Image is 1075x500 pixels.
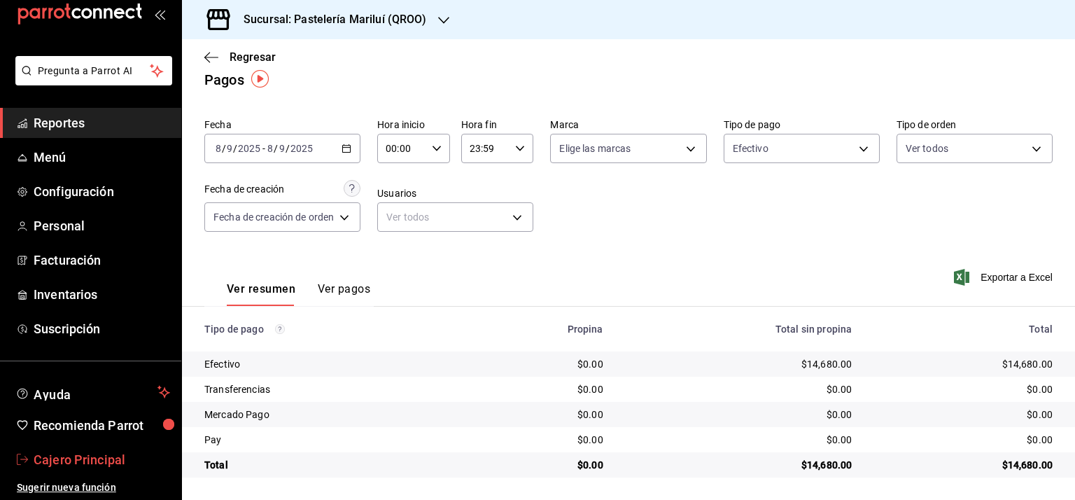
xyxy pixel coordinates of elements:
div: $14,680.00 [874,458,1053,472]
span: / [274,143,278,154]
h3: Sucursal: Pastelería Mariluí (QROO) [232,11,427,28]
span: / [233,143,237,154]
div: Transferencias [204,382,457,396]
div: $0.00 [479,357,603,371]
span: Sugerir nueva función [17,480,170,495]
div: Tipo de pago [204,324,457,335]
input: ---- [290,143,314,154]
span: Personal [34,216,170,235]
label: Usuarios [377,188,533,198]
span: Suscripción [34,319,170,338]
span: - [262,143,265,154]
div: Efectivo [204,357,457,371]
span: Regresar [230,50,276,64]
div: $0.00 [874,408,1053,422]
span: / [222,143,226,154]
label: Tipo de orden [897,120,1053,130]
span: Ver todos [906,141,948,155]
span: Facturación [34,251,170,270]
div: $0.00 [479,433,603,447]
label: Hora inicio [377,120,450,130]
input: -- [279,143,286,154]
span: Ayuda [34,384,152,401]
img: Tooltip marker [251,70,269,88]
div: Mercado Pago [204,408,457,422]
span: Inventarios [34,285,170,304]
a: Pregunta a Parrot AI [10,74,172,88]
span: / [286,143,290,154]
div: $0.00 [874,433,1053,447]
div: $0.00 [874,382,1053,396]
div: Ver todos [377,202,533,232]
div: $14,680.00 [874,357,1053,371]
button: Exportar a Excel [957,269,1053,286]
span: Menú [34,148,170,167]
input: -- [226,143,233,154]
label: Hora fin [461,120,534,130]
div: Pay [204,433,457,447]
div: Total [874,324,1053,335]
div: $0.00 [479,408,603,422]
span: Elige las marcas [559,141,631,155]
span: Configuración [34,182,170,201]
svg: Los pagos realizados con Pay y otras terminales son montos brutos. [275,324,285,334]
div: Fecha de creación [204,182,284,197]
button: Ver resumen [227,282,295,306]
button: Ver pagos [318,282,370,306]
div: $0.00 [626,382,852,396]
label: Marca [550,120,706,130]
span: Efectivo [733,141,768,155]
label: Fecha [204,120,360,130]
div: $0.00 [479,382,603,396]
span: Cajero Principal [34,450,170,469]
div: $14,680.00 [626,458,852,472]
div: Total sin propina [626,324,852,335]
div: Pagos [204,69,244,90]
input: ---- [237,143,261,154]
label: Tipo de pago [724,120,880,130]
div: $14,680.00 [626,357,852,371]
button: Pregunta a Parrot AI [15,56,172,85]
div: Total [204,458,457,472]
button: Regresar [204,50,276,64]
span: Fecha de creación de orden [213,210,334,224]
input: -- [215,143,222,154]
span: Pregunta a Parrot AI [38,64,150,78]
div: navigation tabs [227,282,370,306]
button: open_drawer_menu [154,8,165,20]
input: -- [267,143,274,154]
div: $0.00 [626,433,852,447]
span: Reportes [34,113,170,132]
div: $0.00 [626,408,852,422]
div: $0.00 [479,458,603,472]
div: Propina [479,324,603,335]
span: Recomienda Parrot [34,416,170,435]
